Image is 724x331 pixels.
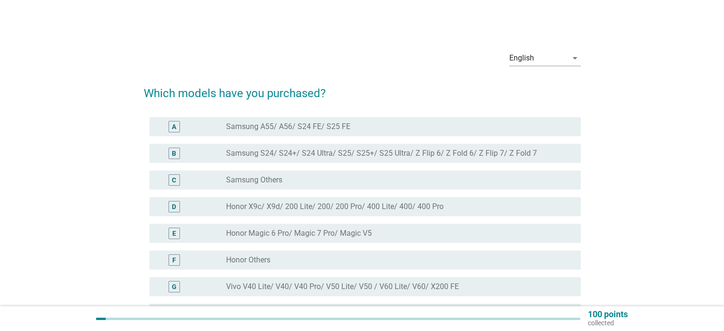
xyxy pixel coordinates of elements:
[172,122,176,132] div: A
[172,255,176,265] div: F
[226,202,444,211] label: Honor X9c/ X9d/ 200 Lite/ 200/ 200 Pro/ 400 Lite/ 400/ 400 Pro
[172,229,176,239] div: E
[226,229,372,238] label: Honor Magic 6 Pro/ Magic 7 Pro/ Magic V5
[588,310,628,319] p: 100 points
[588,319,628,327] p: collected
[226,282,459,291] label: Vivo V40 Lite/ V40/ V40 Pro/ V50 Lite/ V50 / V60 Lite/ V60/ X200 FE
[226,255,270,265] label: Honor Others
[144,75,581,102] h2: Which models have you purchased?
[509,54,534,62] div: English
[172,202,176,212] div: D
[226,175,282,185] label: Samsung Others
[172,149,176,159] div: B
[172,175,176,185] div: C
[226,149,537,158] label: Samsung S24/ S24+/ S24 Ultra/ S25/ S25+/ S25 Ultra/ Z Flip 6/ Z Fold 6/ Z Flip 7/ Z Fold 7
[172,282,177,292] div: G
[226,122,350,131] label: Samsung A55/ A56/ S24 FE/ S25 FE
[569,52,581,64] i: arrow_drop_down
